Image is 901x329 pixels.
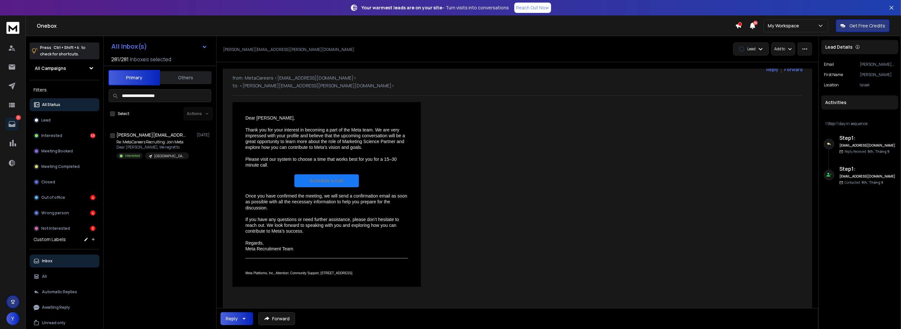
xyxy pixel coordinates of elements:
[245,115,408,121] div: Dear [PERSON_NAME],
[245,193,408,211] div: Once you have confirmed the meeting, we will send a confirmation email as soon as possible with a...
[90,133,95,138] div: 59
[821,95,898,110] div: Activities
[34,236,66,243] h3: Custom Labels
[41,133,62,138] p: Interested
[37,22,735,30] h1: Onebox
[824,62,834,67] p: Email
[774,46,785,52] p: Add to
[362,5,509,11] p: – Turn visits into conversations
[825,121,835,126] span: 1 Step
[768,23,802,29] p: My Workspace
[90,226,95,231] div: 3
[41,179,55,185] p: Closed
[30,176,99,189] button: Closed
[106,40,213,53] button: All Inbox(s)
[41,118,51,123] p: Lead
[845,149,889,154] p: Reply Received
[30,270,99,283] button: All
[861,180,883,185] span: 9th, Tháng 9
[30,114,99,127] button: Lead
[90,195,95,200] div: 4
[233,75,803,81] p: from: MetaCareers <[EMAIL_ADDRESS][DOMAIN_NAME]>
[784,66,803,73] div: Forward
[837,121,867,126] span: 1 day in sequence
[35,65,66,72] h1: All Campaigns
[90,210,95,216] div: 4
[53,44,80,51] span: Ctrl + Shift + k
[766,66,778,73] button: Reply
[6,22,19,34] img: logo
[30,301,99,314] button: Awaiting Reply
[245,217,408,234] div: If you have any questions or need further assistance, please don’t hesitate to reach out. We look...
[116,140,189,145] p: Re: MetaCareers Recruiting: Join Meta
[116,132,187,138] h1: [PERSON_NAME][EMAIL_ADDRESS][PERSON_NAME][DOMAIN_NAME]
[16,115,21,120] p: 70
[516,5,549,11] p: Reach Out Now
[108,70,160,85] button: Primary
[42,274,47,279] p: All
[42,305,70,310] p: Awaiting Reply
[233,82,803,89] p: to: <[PERSON_NAME][EMAIL_ADDRESS][PERSON_NAME][DOMAIN_NAME]>
[154,154,185,159] p: [GEOGRAPHIC_DATA] + [GEOGRAPHIC_DATA] [DATE]
[40,44,85,57] p: Press to check for shortcuts.
[118,111,129,116] label: Select
[30,160,99,173] button: Meeting Completed
[6,312,19,325] button: Y
[30,85,99,94] h3: Filters
[824,82,839,88] p: location
[41,195,65,200] p: Out of office
[30,207,99,219] button: Wrong person4
[197,132,211,138] p: [DATE]
[41,226,70,231] p: Not Interested
[41,164,80,169] p: Meeting Completed
[42,320,65,325] p: Unread only
[860,62,896,67] p: [PERSON_NAME][EMAIL_ADDRESS][PERSON_NAME][DOMAIN_NAME]
[860,72,896,77] p: [PERSON_NAME]
[514,3,551,13] a: Reach Out Now
[5,118,18,131] a: 70
[245,156,408,168] div: Please visit our system to choose a time that works best for you for a 15–30 minute call.
[245,271,408,275] div: Meta Platforms, Inc., Attention: Community Support, [STREET_ADDRESS]
[130,55,171,63] h3: Inboxes selected
[160,71,212,85] button: Others
[221,312,253,325] button: Reply
[125,153,140,158] p: Interested
[41,149,73,154] p: Meeting Booked
[849,23,885,29] p: Get Free Credits
[30,145,99,158] button: Meeting Booked
[30,191,99,204] button: Out of office4
[30,285,99,298] button: Automatic Replies
[839,165,896,173] h6: Step 1 :
[258,312,295,325] button: Forward
[753,21,758,25] span: 50
[30,255,99,267] button: Inbox
[747,46,756,52] p: Lead
[825,44,853,50] p: Lead Details
[362,5,442,11] strong: Your warmest leads are on your site
[824,72,843,77] p: First Name
[836,19,890,32] button: Get Free Credits
[223,47,354,52] p: [PERSON_NAME][EMAIL_ADDRESS][PERSON_NAME][DOMAIN_NAME]
[41,210,69,216] p: Wrong person
[839,143,896,148] h6: [EMAIL_ADDRESS][DOMAIN_NAME]
[42,258,53,264] p: Inbox
[30,129,99,142] button: Interested59
[839,134,896,142] h6: Step 1 :
[825,121,895,126] div: |
[839,174,896,179] h6: [EMAIL_ADDRESS][DOMAIN_NAME]
[245,240,408,252] div: Regards, Meta Recruitment Team
[42,102,60,107] p: All Status
[226,315,238,322] div: Reply
[245,127,408,150] div: Thank you for your interest in becoming a part of the Meta team. We are very impressed with your ...
[111,55,129,63] span: 281 / 281
[111,43,147,50] h1: All Inbox(s)
[30,98,99,111] button: All Status
[42,289,77,295] p: Automatic Replies
[30,222,99,235] button: Not Interested3
[30,62,99,75] button: All Campaigns
[860,82,896,88] p: Israel
[845,180,883,185] p: Contacted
